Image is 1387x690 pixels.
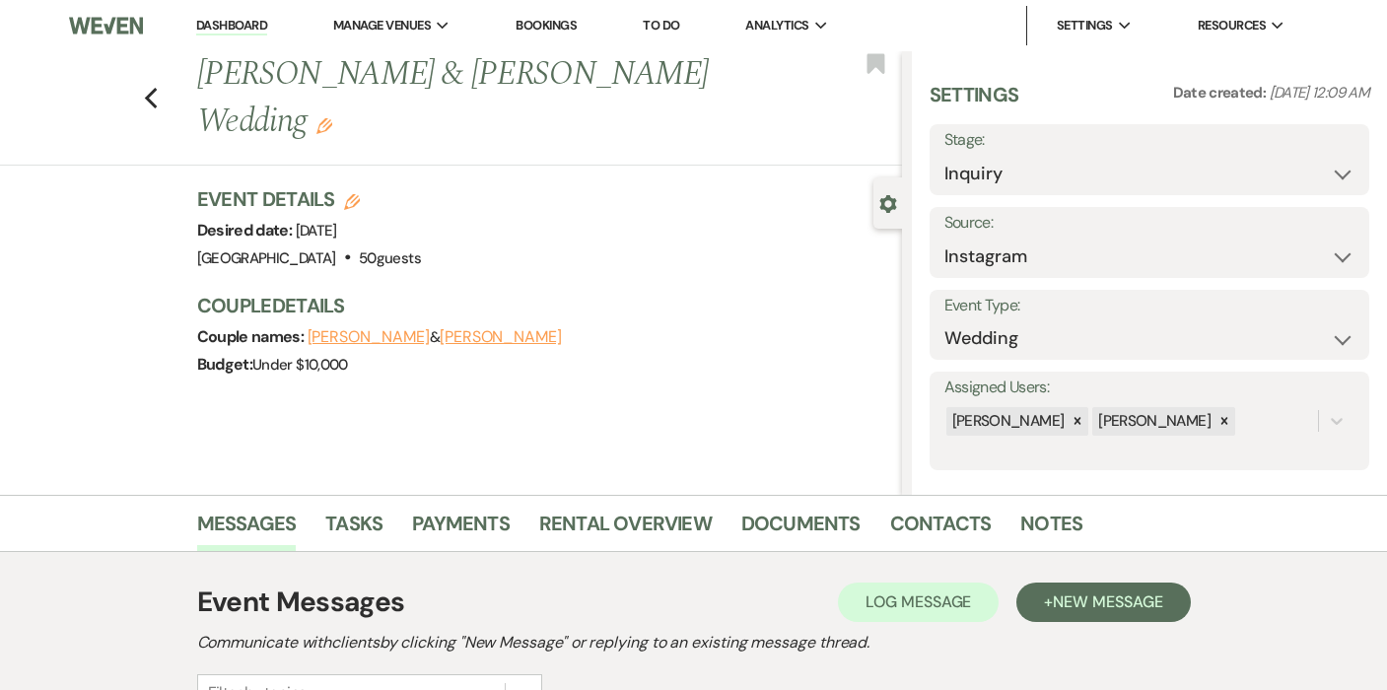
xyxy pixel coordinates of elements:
[1057,16,1113,35] span: Settings
[308,327,562,347] span: &
[1092,407,1214,436] div: [PERSON_NAME]
[944,292,1354,320] label: Event Type:
[197,185,421,213] h3: Event Details
[930,81,1019,124] h3: Settings
[516,17,577,34] a: Bookings
[325,508,382,551] a: Tasks
[308,329,430,345] button: [PERSON_NAME]
[252,355,348,375] span: Under $10,000
[197,51,753,145] h1: [PERSON_NAME] & [PERSON_NAME] Wedding
[944,374,1354,402] label: Assigned Users:
[879,193,897,212] button: Close lead details
[1016,583,1190,622] button: +New Message
[197,508,297,551] a: Messages
[296,221,337,241] span: [DATE]
[890,508,992,551] a: Contacts
[412,508,510,551] a: Payments
[69,5,143,46] img: Weven Logo
[316,116,332,134] button: Edit
[197,582,405,623] h1: Event Messages
[539,508,712,551] a: Rental Overview
[197,292,882,319] h3: Couple Details
[1173,83,1270,103] span: Date created:
[197,326,308,347] span: Couple names:
[838,583,999,622] button: Log Message
[197,354,253,375] span: Budget:
[1053,591,1162,612] span: New Message
[866,591,971,612] span: Log Message
[359,248,421,268] span: 50 guests
[197,248,336,268] span: [GEOGRAPHIC_DATA]
[946,407,1068,436] div: [PERSON_NAME]
[197,220,296,241] span: Desired date:
[745,16,808,35] span: Analytics
[944,126,1354,155] label: Stage:
[1020,508,1082,551] a: Notes
[643,17,679,34] a: To Do
[333,16,431,35] span: Manage Venues
[196,17,267,35] a: Dashboard
[1270,83,1369,103] span: [DATE] 12:09 AM
[741,508,861,551] a: Documents
[944,209,1354,238] label: Source:
[197,631,1191,655] h2: Communicate with clients by clicking "New Message" or replying to an existing message thread.
[1198,16,1266,35] span: Resources
[440,329,562,345] button: [PERSON_NAME]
